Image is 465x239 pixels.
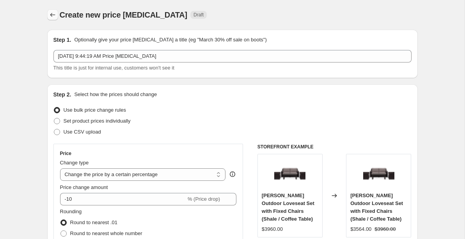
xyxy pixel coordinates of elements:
[60,150,71,157] h3: Price
[60,160,89,166] span: Change type
[47,9,58,20] button: Price change jobs
[60,11,188,19] span: Create new price [MEDICAL_DATA]
[64,129,101,135] span: Use CSV upload
[53,50,412,62] input: 30% off holiday sale
[374,225,396,233] strike: $3960.00
[350,193,403,222] span: [PERSON_NAME] Outdoor Loveseat Set with Fixed Chairs (Shale / Coffee Table)
[60,209,82,214] span: Rounding
[53,36,71,44] h2: Step 1.
[70,230,142,236] span: Round to nearest whole number
[363,158,394,189] img: LANGDON_LOVESEAT_SET_WITH_FIXED_CHAIRS-1_80x.png
[193,12,204,18] span: Draft
[53,65,174,71] span: This title is just for internal use, customers won't see it
[70,219,117,225] span: Round to nearest .01
[262,225,283,233] div: $3960.00
[60,184,108,190] span: Price change amount
[53,91,71,98] h2: Step 2.
[257,144,412,150] h6: STOREFRONT EXAMPLE
[188,196,220,202] span: % (Price drop)
[74,36,266,44] p: Optionally give your price [MEDICAL_DATA] a title (eg "March 30% off sale on boots")
[64,107,126,113] span: Use bulk price change rules
[262,193,314,222] span: [PERSON_NAME] Outdoor Loveseat Set with Fixed Chairs (Shale / Coffee Table)
[60,193,186,205] input: -15
[350,225,371,233] div: $3564.00
[64,118,131,124] span: Set product prices individually
[74,91,157,98] p: Select how the prices should change
[229,170,236,178] div: help
[274,158,305,189] img: LANGDON_LOVESEAT_SET_WITH_FIXED_CHAIRS-1_80x.png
